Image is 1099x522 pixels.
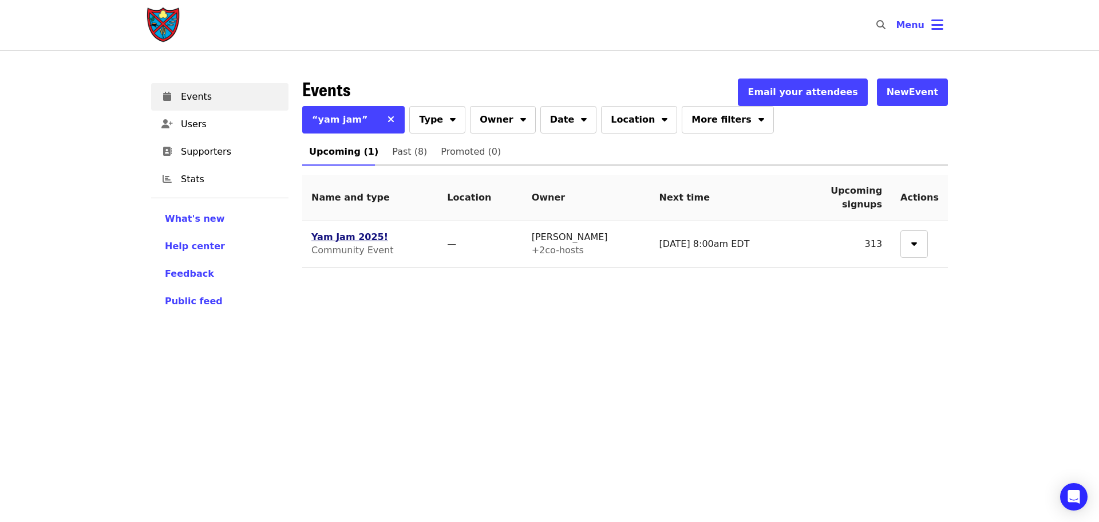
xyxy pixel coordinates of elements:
span: Past (8) [392,144,427,160]
a: Events [151,83,288,111]
span: Date [550,113,575,127]
a: Feedback [165,267,275,281]
td: [PERSON_NAME] [523,221,650,268]
span: Upcoming signups [831,185,882,210]
a: Users [151,111,288,138]
span: What's new [165,213,225,224]
button: “yam jam” [302,106,377,134]
td: [DATE] 8:00am EDT [650,221,797,268]
span: Users [181,117,279,131]
a: Supporters [151,138,288,166]
i: sort-down icon [450,112,456,123]
span: Menu [896,19,924,30]
button: More filters [682,106,773,134]
a: Upcoming (1) [302,138,385,166]
span: Promoted (0) [441,144,501,160]
input: Search [892,11,902,39]
i: address-book icon [163,146,172,157]
i: sort-down icon [758,112,764,123]
span: Type [419,113,443,127]
button: Owner [470,106,536,134]
i: user-plus icon [161,119,173,129]
button: Location [601,106,677,134]
div: + 2 co-host s [532,244,641,257]
span: Upcoming (1) [309,144,378,160]
span: More filters [691,113,751,127]
button: Type [409,106,465,134]
div: — [447,238,513,251]
span: Events [302,75,350,102]
span: Location [611,113,655,127]
i: times icon [388,114,394,125]
i: sort-down icon [662,112,667,123]
th: Actions [891,175,948,221]
div: 313 [806,238,882,251]
span: Public feed [165,296,223,307]
i: sort-down icon [520,112,526,123]
button: NewEvent [877,79,948,106]
button: Date [540,106,597,134]
a: Help center [165,240,275,253]
span: Owner [480,113,513,127]
a: Yam Jam 2025! [311,231,388,242]
a: Stats [151,166,288,193]
th: Owner [523,175,650,221]
span: Supporters [181,145,279,159]
a: Past (8) [385,138,434,166]
i: sort-down icon [581,112,587,123]
button: Email your attendees [738,79,867,106]
span: Stats [181,172,279,186]
div: Open Intercom Messenger [1060,483,1088,511]
span: Community Event [311,245,394,256]
i: chart-bar icon [163,174,172,185]
img: Society of St. Andrew - Home [147,7,181,44]
a: Public feed [165,295,275,308]
a: Promoted (0) [434,138,508,166]
span: Events [181,90,279,104]
th: Location [438,175,522,221]
a: What's new [165,212,275,226]
i: bars icon [931,17,943,33]
span: Help center [165,241,225,252]
button: Toggle account menu [887,11,952,39]
th: Next time [650,175,797,221]
i: calendar icon [163,91,171,102]
span: Feedback [165,268,214,279]
i: sort-down icon [911,237,917,248]
th: Name and type [302,175,438,221]
i: search icon [876,19,885,30]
